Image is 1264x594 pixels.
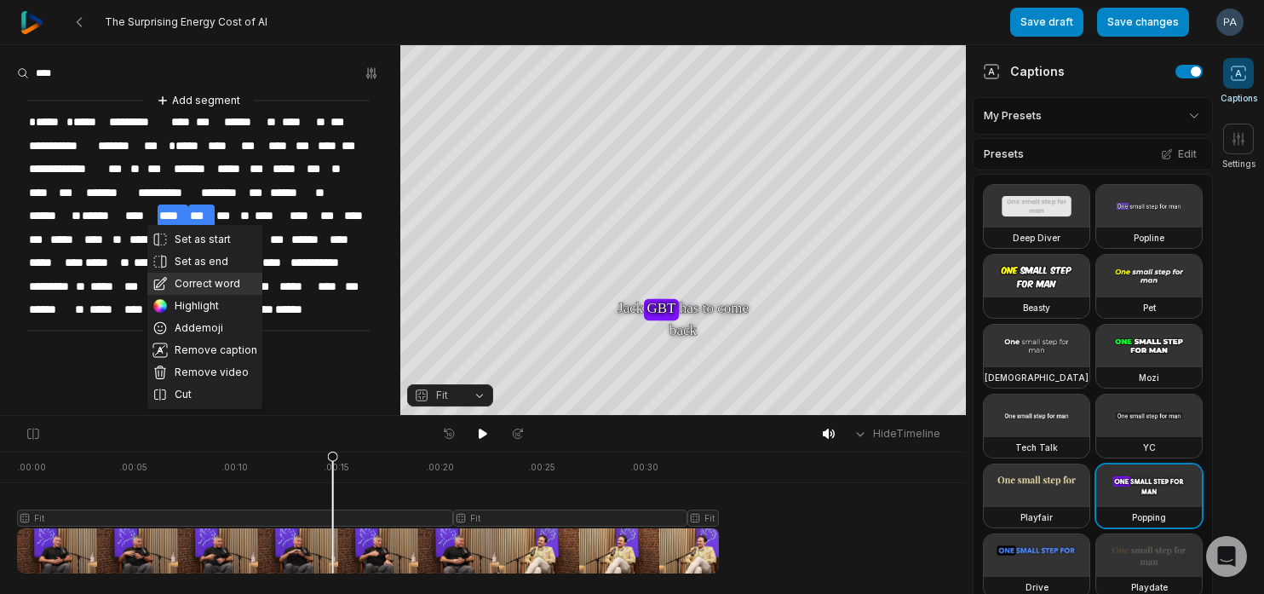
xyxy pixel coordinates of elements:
[973,138,1213,170] div: Presets
[1222,158,1255,170] span: Settings
[1015,441,1058,454] h3: Tech Talk
[1010,8,1083,37] button: Save draft
[147,228,262,251] button: Set as start
[1097,8,1189,37] button: Save changes
[983,62,1065,80] div: Captions
[147,361,262,384] button: Remove video
[147,273,262,295] button: Correct word
[152,298,168,314] img: color_wheel.png
[1132,510,1166,524] h3: Popping
[1023,301,1050,314] h3: Beasty
[985,371,1089,384] h3: [DEMOGRAPHIC_DATA]
[1013,231,1060,245] h3: Deep Diver
[147,251,262,273] button: Set as end
[1143,441,1156,454] h3: YC
[147,317,262,339] button: Addemoji
[973,97,1213,135] div: My Presets
[1156,143,1202,165] button: Edit
[1020,510,1053,524] h3: Playfair
[1134,231,1164,245] h3: Popline
[1131,580,1168,594] h3: Playdate
[1206,536,1247,577] div: Open Intercom Messenger
[147,295,262,317] button: Highlight
[1221,58,1257,105] button: Captions
[105,15,267,29] span: The Surprising Energy Cost of AI
[20,11,43,34] img: reap
[147,384,262,406] button: Cut
[1026,580,1049,594] h3: Drive
[1143,301,1156,314] h3: Pet
[1221,92,1257,105] span: Captions
[153,91,244,110] button: Add segment
[1222,124,1255,170] button: Settings
[1139,371,1159,384] h3: Mozi
[147,339,262,361] button: Remove caption
[436,388,448,403] span: Fit
[407,384,493,407] button: Fit
[847,421,945,447] button: HideTimeline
